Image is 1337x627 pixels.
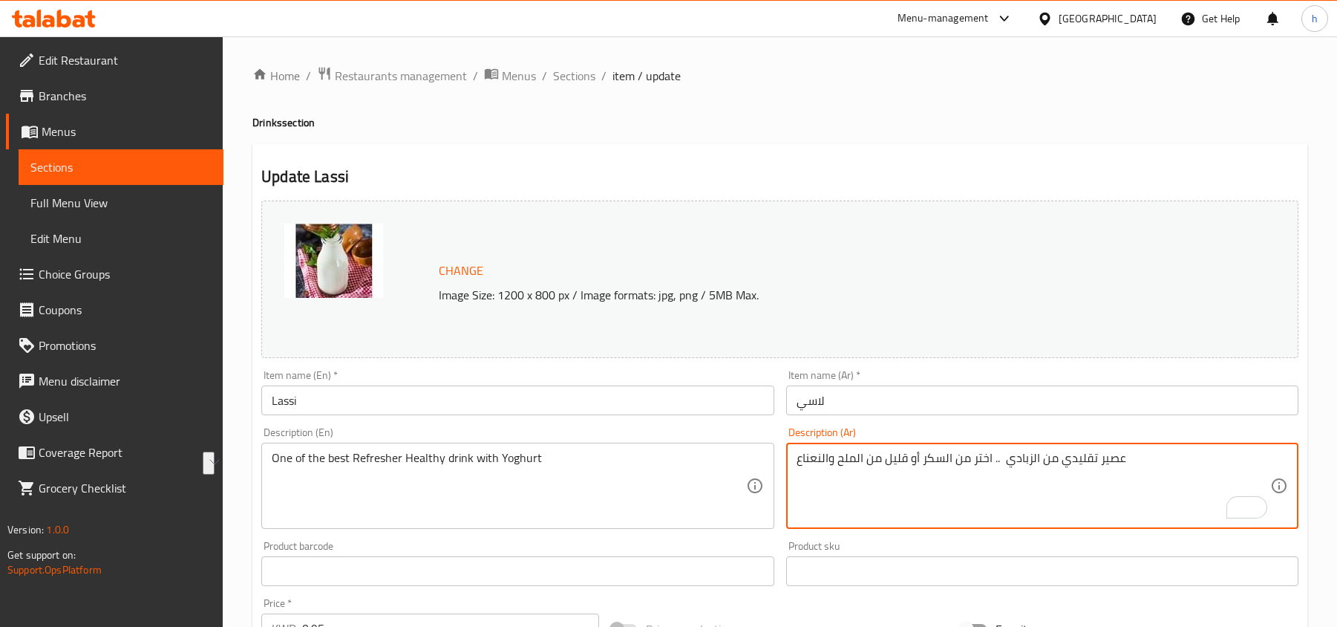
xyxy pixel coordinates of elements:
span: Version: [7,520,44,539]
input: Enter name Ar [786,386,1298,415]
input: Enter name En [261,386,774,415]
div: Menu-management [898,10,989,27]
a: Coupons [6,292,223,328]
p: Image Size: 1200 x 800 px / Image formats: jpg, png / 5MB Max. [433,286,1176,304]
span: Promotions [39,337,212,354]
a: Edit Menu [19,221,223,256]
input: Please enter product sku [786,556,1298,586]
span: Edit Restaurant [39,51,212,69]
h2: Update Lassi [261,166,1298,188]
a: Branches [6,78,223,114]
span: Menus [42,123,212,140]
div: [GEOGRAPHIC_DATA] [1059,10,1157,27]
span: Upsell [39,408,212,426]
li: / [601,67,607,85]
a: Home [252,67,300,85]
img: Lassi_636062725164250177.jpg [284,224,383,298]
span: Menu disclaimer [39,372,212,390]
a: Grocery Checklist [6,470,223,506]
span: Coverage Report [39,444,212,461]
span: Full Menu View [30,194,212,212]
li: / [473,67,478,85]
a: Menus [6,114,223,149]
a: Sections [19,149,223,185]
span: item / update [612,67,681,85]
li: / [306,67,311,85]
a: Support.OpsPlatform [7,560,102,579]
h4: Drinks section [252,115,1307,130]
a: Full Menu View [19,185,223,221]
span: Edit Menu [30,230,212,247]
span: Menus [502,67,536,85]
li: / [542,67,547,85]
a: Edit Restaurant [6,42,223,78]
a: Menu disclaimer [6,363,223,399]
span: Grocery Checklist [39,479,212,497]
a: Coverage Report [6,435,223,470]
span: 1.0.0 [46,520,69,539]
textarea: One of the best Refresher Healthy drink with Yoghurt [272,451,745,522]
a: Choice Groups [6,256,223,292]
nav: breadcrumb [252,66,1307,85]
a: Restaurants management [317,66,467,85]
span: Branches [39,87,212,105]
span: Choice Groups [39,265,212,283]
button: Change [433,256,489,286]
a: Sections [553,67,595,85]
span: Sections [30,158,212,176]
span: Change [439,260,483,282]
a: Promotions [6,328,223,363]
span: Coupons [39,301,212,319]
span: Restaurants management [335,67,467,85]
a: Upsell [6,399,223,435]
textarea: To enrich screen reader interactions, please activate Accessibility in Grammarly extension settings [797,451,1270,522]
input: Please enter product barcode [261,556,774,586]
a: Menus [484,66,536,85]
span: Get support on: [7,545,76,565]
span: h [1312,10,1318,27]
